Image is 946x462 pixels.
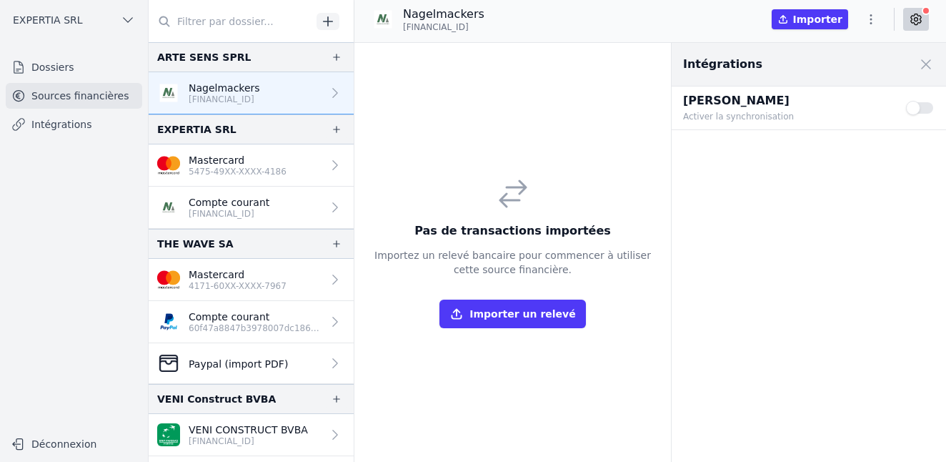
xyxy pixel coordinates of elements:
p: Mastercard [189,267,287,282]
h3: Pas de transactions importées [366,222,659,240]
p: Compte courant [189,310,322,324]
a: Intégrations [6,112,142,137]
p: [PERSON_NAME] [683,92,889,109]
p: Importez un relevé bancaire pour commencer à utiliser cette source financière. [366,248,659,277]
a: Compte courant [FINANCIAL_ID] [149,187,354,229]
button: Importer [772,9,848,29]
a: Mastercard 4171-60XX-XXXX-7967 [149,259,354,301]
p: 60f47a8847b3978007dc186d3da94f86 [189,323,322,334]
div: VENI Construct BVBA [157,390,276,408]
h2: Intégrations [683,56,762,73]
img: NAGELMACKERS_BNAGBEBBXXX.png [372,8,394,31]
div: ARTE SENS SPRL [157,49,251,66]
a: Paypal (import PDF) [149,343,354,384]
button: Déconnexion [6,433,142,456]
span: EXPERTIA SRL [13,13,83,27]
a: Sources financières [6,83,142,109]
p: [FINANCIAL_ID] [189,208,269,220]
button: Importer un relevé [439,300,585,328]
img: PAYPAL_PPLXLULL.png [157,310,180,333]
img: BNP_BE_BUSINESS_GEBABEBB.png [157,423,180,446]
p: [FINANCIAL_ID] [189,436,308,447]
img: imageedit_2_6530439554.png [157,154,180,177]
img: CleanShot-202025-05-26-20at-2016.10.27-402x.png [157,352,180,375]
p: [FINANCIAL_ID] [189,94,260,105]
p: Nagelmackers [403,6,484,23]
p: Activer la synchronisation [683,109,889,124]
a: Mastercard 5475-49XX-XXXX-4186 [149,144,354,187]
span: [FINANCIAL_ID] [403,21,469,33]
div: THE WAVE SA [157,235,234,252]
img: NAGELMACKERS_BNAGBEBBXXX.png [157,196,180,219]
p: VENI CONSTRUCT BVBA [189,423,308,437]
img: imageedit_2_6530439554.png [157,268,180,291]
div: EXPERTIA SRL [157,121,236,138]
p: Compte courant [189,195,269,210]
p: Mastercard [189,153,287,167]
p: Paypal (import PDF) [189,357,288,371]
a: Dossiers [6,54,142,80]
a: VENI CONSTRUCT BVBA [FINANCIAL_ID] [149,414,354,456]
input: Filtrer par dossier... [149,9,312,34]
p: Nagelmackers [189,81,260,95]
img: NAGELMACKERS_BNAGBEBBXXX.png [157,82,180,104]
a: Compte courant 60f47a8847b3978007dc186d3da94f86 [149,301,354,343]
p: 5475-49XX-XXXX-4186 [189,166,287,177]
button: EXPERTIA SRL [6,9,142,31]
p: 4171-60XX-XXXX-7967 [189,280,287,292]
a: Nagelmackers [FINANCIAL_ID] [149,72,354,114]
